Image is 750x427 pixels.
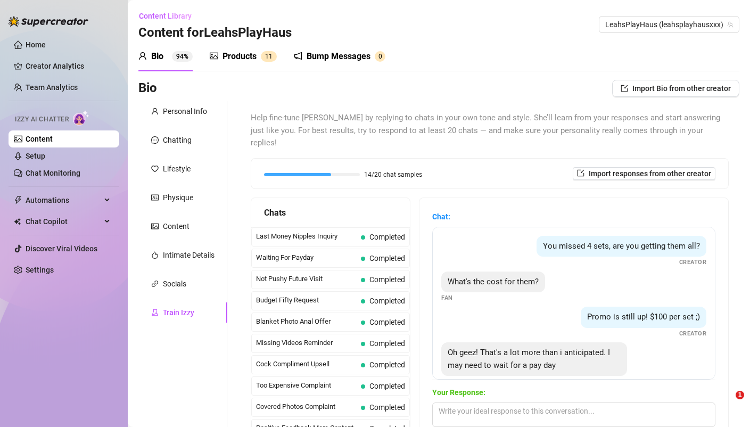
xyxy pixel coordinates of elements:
[369,339,405,348] span: Completed
[727,21,733,28] span: team
[577,169,584,177] span: import
[26,83,78,92] a: Team Analytics
[587,312,700,322] span: Promo is still up! $100 per set ;)
[26,152,45,160] a: Setup
[589,169,711,178] span: Import responses from other creator
[265,53,269,60] span: 1
[138,24,292,42] h3: Content for LeahsPlayHaus
[222,50,257,63] div: Products
[448,277,539,286] span: What's the cost for them?
[441,377,453,386] span: Fan
[26,169,80,177] a: Chat Monitoring
[679,258,707,267] span: Creator
[26,213,101,230] span: Chat Copilot
[256,316,357,327] span: Blanket Photo Anal Offer
[369,254,405,262] span: Completed
[73,110,89,126] img: AI Chatter
[432,388,485,397] strong: Your Response:
[736,391,744,399] span: 1
[15,114,69,125] span: Izzy AI Chatter
[151,223,159,230] span: picture
[163,134,192,146] div: Chatting
[163,278,186,290] div: Socials
[26,135,53,143] a: Content
[163,192,193,203] div: Physique
[375,51,385,62] sup: 0
[369,403,405,412] span: Completed
[251,112,729,150] span: Help fine-tune [PERSON_NAME] by replying to chats in your own tone and style. She’ll learn from y...
[151,194,159,201] span: idcard
[138,52,147,60] span: user
[261,51,277,62] sup: 11
[26,40,46,49] a: Home
[621,85,628,92] span: import
[26,58,111,75] a: Creator Analytics
[163,220,189,232] div: Content
[151,108,159,115] span: user
[294,52,302,60] span: notification
[307,50,370,63] div: Bump Messages
[163,249,215,261] div: Intimate Details
[369,318,405,326] span: Completed
[256,274,357,284] span: Not Pushy Future Visit
[369,382,405,390] span: Completed
[26,192,101,209] span: Automations
[369,297,405,305] span: Completed
[256,231,357,242] span: Last Money Nipples Inquiry
[26,244,97,253] a: Discover Viral Videos
[138,7,200,24] button: Content Library
[163,105,207,117] div: Personal Info
[573,167,715,180] button: Import responses from other creator
[632,84,731,93] span: Import Bio from other creator
[151,251,159,259] span: fire
[151,165,159,173] span: heart
[256,338,357,348] span: Missing Videos Reminder
[605,17,733,32] span: LeahsPlayHaus (leahsplayhausxxx)
[256,295,357,306] span: Budget Fifty Request
[269,53,273,60] span: 1
[151,136,159,144] span: message
[151,50,163,63] div: Bio
[369,275,405,284] span: Completed
[163,307,194,318] div: Train Izzy
[543,241,700,251] span: You missed 4 sets, are you getting them all?
[256,252,357,263] span: Waiting For Payday
[163,163,191,175] div: Lifestyle
[612,80,739,97] button: Import Bio from other creator
[441,293,453,302] span: Fan
[714,391,739,416] iframe: Intercom live chat
[14,218,21,225] img: Chat Copilot
[151,309,159,316] span: experiment
[264,206,286,219] span: Chats
[448,348,610,370] span: Oh geez! That's a lot more than i anticipated. I may need to wait for a pay day
[139,12,192,20] span: Content Library
[369,360,405,369] span: Completed
[210,52,218,60] span: picture
[256,380,357,391] span: Too Expensive Complaint
[679,329,707,338] span: Creator
[14,196,22,204] span: thunderbolt
[256,401,357,412] span: Covered Photos Complaint
[256,359,357,369] span: Cock Compliment Upsell
[369,233,405,241] span: Completed
[172,51,193,62] sup: 94%
[364,171,422,178] span: 14/20 chat samples
[151,280,159,288] span: link
[432,212,450,221] strong: Chat:
[26,266,54,274] a: Settings
[138,80,157,97] h3: Bio
[9,16,88,27] img: logo-BBDzfeDw.svg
